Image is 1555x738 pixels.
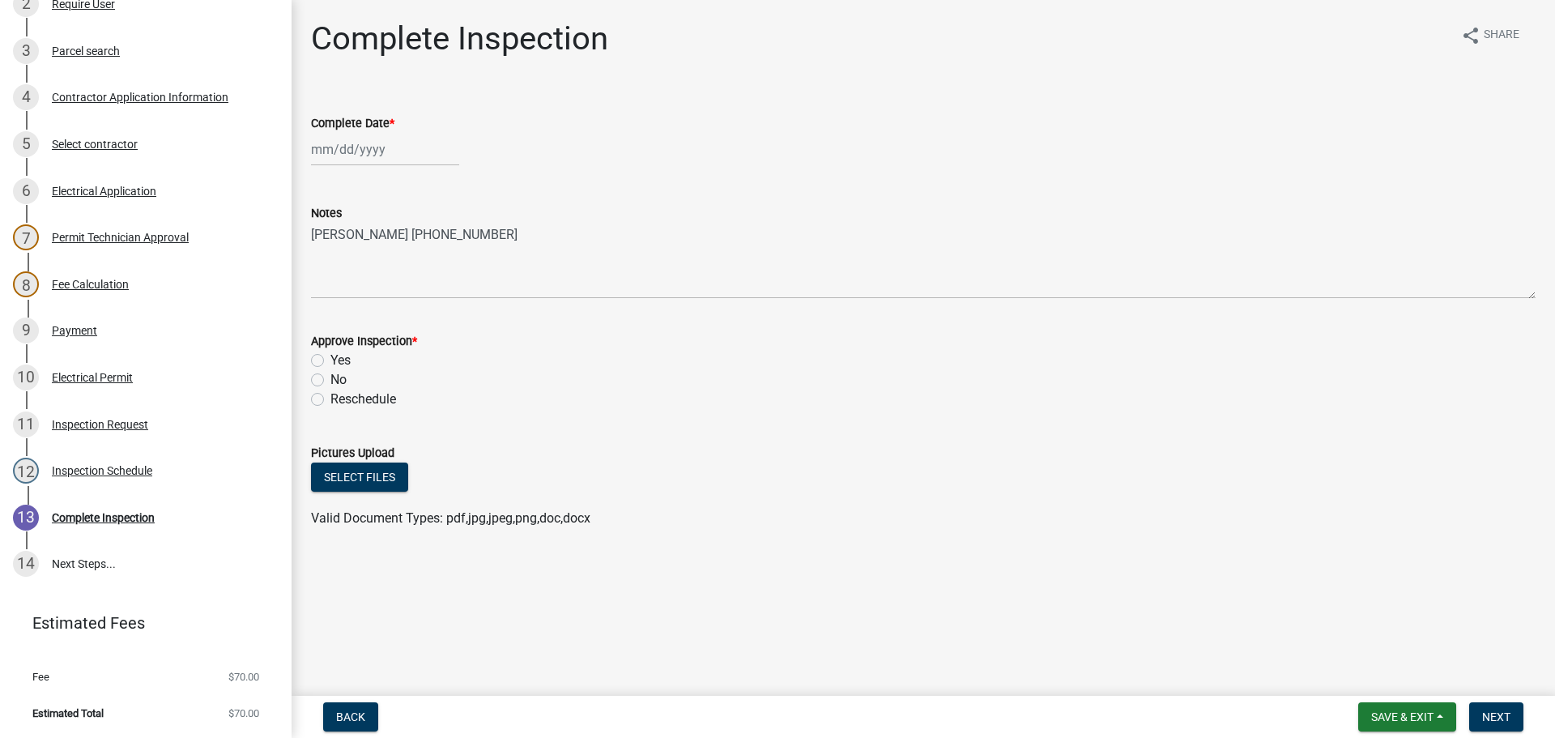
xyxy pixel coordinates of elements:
[1482,710,1510,723] span: Next
[52,45,120,57] div: Parcel search
[13,412,39,437] div: 11
[13,318,39,343] div: 9
[1358,702,1456,732] button: Save & Exit
[13,38,39,64] div: 3
[13,84,39,110] div: 4
[32,708,104,719] span: Estimated Total
[1371,710,1434,723] span: Save & Exit
[13,271,39,297] div: 8
[52,92,228,103] div: Contractor Application Information
[13,365,39,390] div: 10
[52,512,155,523] div: Complete Inspection
[13,505,39,531] div: 13
[13,607,266,639] a: Estimated Fees
[228,672,259,682] span: $70.00
[330,351,351,370] label: Yes
[311,208,342,220] label: Notes
[330,370,347,390] label: No
[52,279,129,290] div: Fee Calculation
[52,372,133,383] div: Electrical Permit
[52,419,148,430] div: Inspection Request
[311,19,608,58] h1: Complete Inspection
[52,232,189,243] div: Permit Technician Approval
[13,224,39,250] div: 7
[1461,26,1480,45] i: share
[52,325,97,336] div: Payment
[323,702,378,732] button: Back
[52,186,156,197] div: Electrical Application
[311,463,408,492] button: Select files
[228,708,259,719] span: $70.00
[330,390,396,409] label: Reschedule
[1484,26,1519,45] span: Share
[311,336,417,348] label: Approve Inspection
[311,133,459,166] input: mm/dd/yyyy
[1448,19,1532,51] button: shareShare
[52,465,152,476] div: Inspection Schedule
[13,458,39,484] div: 12
[32,672,49,682] span: Fee
[311,448,394,459] label: Pictures Upload
[1469,702,1523,732] button: Next
[13,178,39,204] div: 6
[336,710,365,723] span: Back
[52,139,138,150] div: Select contractor
[13,551,39,577] div: 14
[311,118,394,130] label: Complete Date
[13,131,39,157] div: 5
[311,510,590,526] span: Valid Document Types: pdf,jpg,jpeg,png,doc,docx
